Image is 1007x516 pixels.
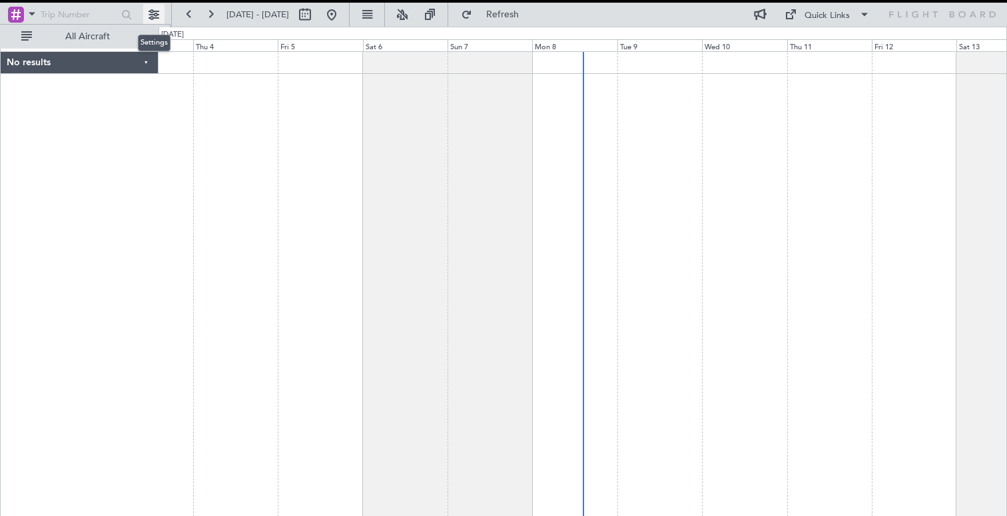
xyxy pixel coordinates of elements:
div: Tue 9 [617,39,702,51]
button: All Aircraft [15,26,145,47]
div: Settings [138,35,170,51]
button: Refresh [455,4,535,25]
div: Fri 5 [278,39,362,51]
input: Trip Number [41,5,117,25]
div: Mon 8 [532,39,617,51]
div: Fri 12 [872,39,956,51]
button: Quick Links [778,4,876,25]
div: Quick Links [805,9,850,23]
span: All Aircraft [35,32,141,41]
div: Sat 6 [363,39,448,51]
div: Thu 11 [787,39,872,51]
span: Refresh [475,10,531,19]
div: Sun 7 [448,39,532,51]
div: Wed 10 [702,39,787,51]
span: [DATE] - [DATE] [226,9,289,21]
div: Thu 4 [193,39,278,51]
